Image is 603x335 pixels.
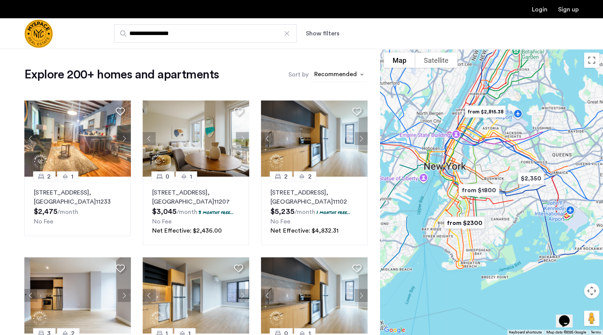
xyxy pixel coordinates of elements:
[152,219,172,225] span: No Fee
[24,132,37,145] button: Previous apartment
[143,132,156,145] button: Previous apartment
[24,19,53,48] a: Cazamio Logo
[261,177,367,245] a: 22[STREET_ADDRESS], [GEOGRAPHIC_DATA]111021 months free...No FeeNet Effective: $4,832.31
[261,289,274,302] button: Previous apartment
[584,311,599,326] button: Drag Pegman onto the map to open Street View
[584,283,599,298] button: Map camera controls
[584,53,599,68] button: Toggle fullscreen view
[165,172,169,181] span: 0
[316,209,350,215] p: 1 months free...
[143,257,249,333] img: 1997_638519966982966758.png
[118,132,130,145] button: Next apartment
[236,289,249,302] button: Next apartment
[270,228,338,234] span: Net Effective: $4,832.31
[236,132,249,145] button: Next apartment
[306,29,339,38] button: Show or hide filters
[57,209,78,215] sub: /month
[24,67,219,82] h1: Explore 200+ homes and apartments
[512,167,550,190] div: $2,350
[34,208,57,215] span: $2,475
[313,70,357,81] div: Recommended
[34,188,121,206] p: [STREET_ADDRESS] 11233
[34,219,53,225] span: No Fee
[382,325,407,335] a: Open this area in Google Maps (opens a new window)
[199,209,234,215] p: 3 months free...
[509,330,542,335] button: Keyboard shortcuts
[532,6,547,13] a: Login
[190,172,192,181] span: 1
[558,6,579,13] a: Registration
[71,172,73,181] span: 1
[261,100,368,177] img: 1997_638519968035243270.png
[261,257,368,333] img: 1997_638519968035243270.png
[288,70,309,79] label: Sort by
[355,132,368,145] button: Next apartment
[152,228,222,234] span: Net Effective: $2,436.00
[438,211,491,234] div: from $2300
[143,289,156,302] button: Previous apartment
[177,209,197,215] sub: /month
[556,305,580,327] iframe: chat widget
[270,188,358,206] p: [STREET_ADDRESS] 11102
[459,100,512,123] div: from $2,815.38
[24,19,53,48] img: logo
[24,100,131,177] img: 1997_638660674255189691.jpeg
[24,289,37,302] button: Previous apartment
[284,172,287,181] span: 2
[546,330,586,334] span: Map data ©2025 Google
[310,68,368,81] ng-select: sort-apartment
[152,188,239,206] p: [STREET_ADDRESS] 11207
[591,330,601,335] a: Terms (opens in new tab)
[382,325,407,335] img: Google
[24,177,130,236] a: 21[STREET_ADDRESS], [GEOGRAPHIC_DATA]11233No Fee
[118,289,130,302] button: Next apartment
[308,172,311,181] span: 2
[415,53,457,68] button: Show satellite imagery
[143,100,249,177] img: 1997_638519001096654587.png
[261,132,274,145] button: Previous apartment
[270,208,294,215] span: $5,235
[384,53,415,68] button: Show street map
[355,289,368,302] button: Next apartment
[47,172,51,181] span: 2
[294,209,315,215] sub: /month
[152,208,177,215] span: $3,045
[24,257,131,333] img: 1997_638519968069068022.png
[452,179,505,202] div: from $1800
[143,177,249,245] a: 01[STREET_ADDRESS], [GEOGRAPHIC_DATA]112073 months free...No FeeNet Effective: $2,436.00
[114,24,297,43] input: Apartment Search
[270,219,290,225] span: No Fee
